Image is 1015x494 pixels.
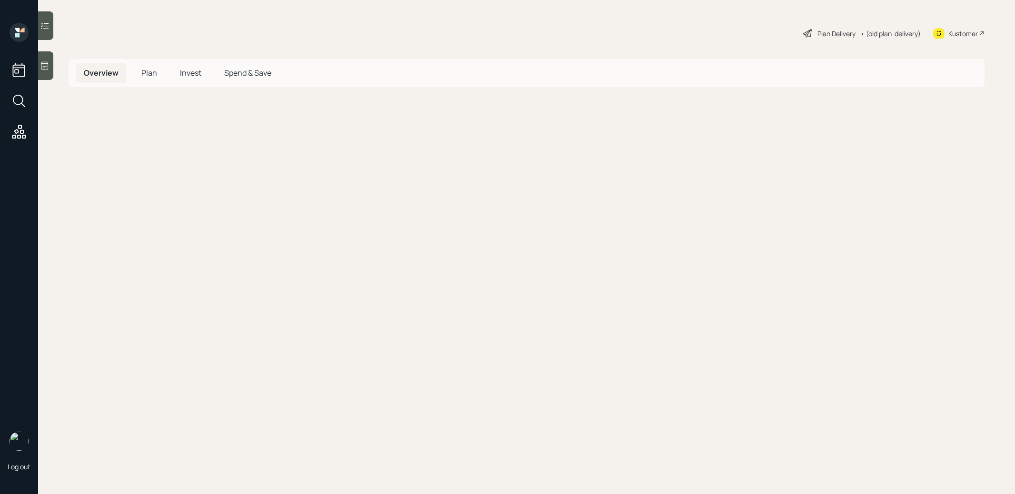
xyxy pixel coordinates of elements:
[180,68,201,78] span: Invest
[817,29,856,39] div: Plan Delivery
[141,68,157,78] span: Plan
[948,29,978,39] div: Kustomer
[8,462,30,471] div: Log out
[10,432,29,451] img: treva-nostdahl-headshot.png
[860,29,921,39] div: • (old plan-delivery)
[224,68,271,78] span: Spend & Save
[84,68,119,78] span: Overview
